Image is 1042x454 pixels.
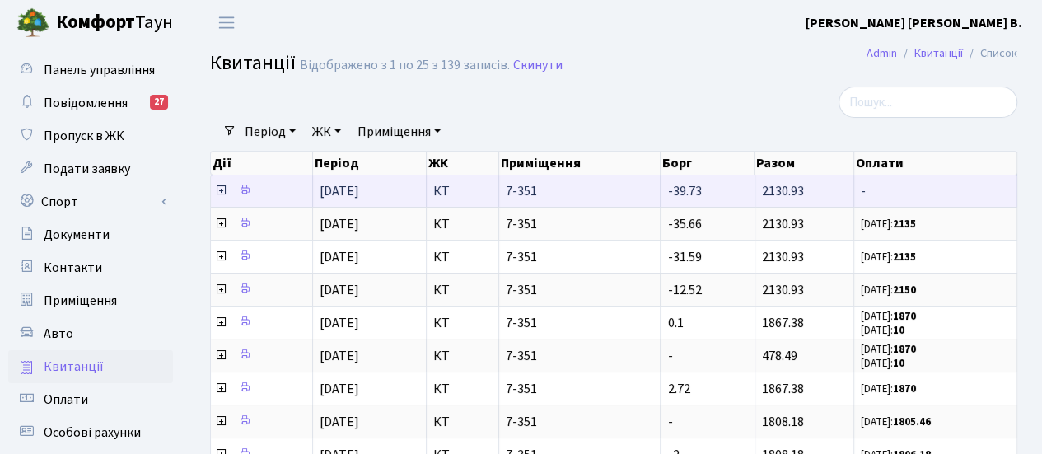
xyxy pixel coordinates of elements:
[506,349,653,363] span: 7-351
[351,118,447,146] a: Приміщення
[506,218,653,231] span: 7-351
[8,383,173,416] a: Оплати
[433,283,492,297] span: КТ
[861,414,931,429] small: [DATE]:
[150,95,168,110] div: 27
[313,152,426,175] th: Період
[320,347,359,365] span: [DATE]
[320,314,359,332] span: [DATE]
[320,215,359,233] span: [DATE]
[433,415,492,428] span: КТ
[893,323,904,338] b: 10
[8,284,173,317] a: Приміщення
[44,127,124,145] span: Пропуск в ЖК
[842,36,1042,71] nav: breadcrumb
[513,58,563,73] a: Скинути
[433,185,492,198] span: КТ
[667,314,683,332] span: 0.1
[506,283,653,297] span: 7-351
[211,152,313,175] th: Дії
[806,13,1022,33] a: [PERSON_NAME] [PERSON_NAME] В.
[861,309,916,324] small: [DATE]:
[8,87,173,119] a: Повідомлення27
[762,215,804,233] span: 2130.93
[755,152,853,175] th: Разом
[300,58,510,73] div: Відображено з 1 по 25 з 139 записів.
[839,87,1017,118] input: Пошук...
[762,380,804,398] span: 1867.38
[762,281,804,299] span: 2130.93
[56,9,135,35] b: Комфорт
[44,259,102,277] span: Контакти
[8,152,173,185] a: Подати заявку
[44,292,117,310] span: Приміщення
[893,217,916,232] b: 2135
[8,251,173,284] a: Контакти
[506,250,653,264] span: 7-351
[506,185,653,198] span: 7-351
[893,414,931,429] b: 1805.46
[861,283,916,297] small: [DATE]:
[210,49,296,77] span: Квитанції
[8,317,173,350] a: Авто
[8,185,173,218] a: Спорт
[762,347,797,365] span: 478.49
[893,356,904,371] b: 10
[667,248,701,266] span: -31.59
[8,416,173,449] a: Особові рахунки
[44,358,104,376] span: Квитанції
[914,44,963,62] a: Квитанції
[320,281,359,299] span: [DATE]
[56,9,173,37] span: Таун
[667,281,701,299] span: -12.52
[861,323,904,338] small: [DATE]:
[320,182,359,200] span: [DATE]
[861,217,916,232] small: [DATE]:
[893,342,916,357] b: 1870
[963,44,1017,63] li: Список
[433,218,492,231] span: КТ
[8,119,173,152] a: Пропуск в ЖК
[44,424,141,442] span: Особові рахунки
[667,182,701,200] span: -39.73
[238,118,302,146] a: Період
[499,152,661,175] th: Приміщення
[44,226,110,244] span: Документи
[762,248,804,266] span: 2130.93
[762,314,804,332] span: 1867.38
[8,218,173,251] a: Документи
[861,381,916,396] small: [DATE]:
[506,415,653,428] span: 7-351
[867,44,897,62] a: Admin
[206,9,247,36] button: Переключити навігацію
[427,152,499,175] th: ЖК
[861,250,916,264] small: [DATE]:
[506,316,653,330] span: 7-351
[44,94,128,112] span: Повідомлення
[320,413,359,431] span: [DATE]
[433,382,492,395] span: КТ
[506,382,653,395] span: 7-351
[861,356,904,371] small: [DATE]:
[306,118,348,146] a: ЖК
[861,342,916,357] small: [DATE]:
[44,391,88,409] span: Оплати
[8,350,173,383] a: Квитанції
[667,215,701,233] span: -35.66
[16,7,49,40] img: logo.png
[433,250,492,264] span: КТ
[433,316,492,330] span: КТ
[8,54,173,87] a: Панель управління
[44,325,73,343] span: Авто
[854,152,1017,175] th: Оплати
[661,152,755,175] th: Борг
[320,248,359,266] span: [DATE]
[667,380,689,398] span: 2.72
[806,14,1022,32] b: [PERSON_NAME] [PERSON_NAME] В.
[893,309,916,324] b: 1870
[667,347,672,365] span: -
[44,160,130,178] span: Подати заявку
[893,283,916,297] b: 2150
[44,61,155,79] span: Панель управління
[762,413,804,431] span: 1808.18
